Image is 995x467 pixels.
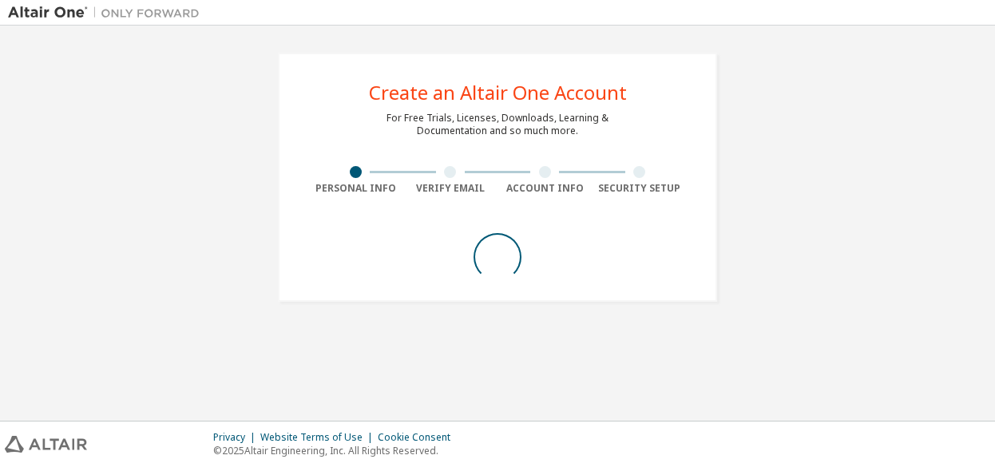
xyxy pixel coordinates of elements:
div: Cookie Consent [378,431,460,444]
div: Privacy [213,431,260,444]
div: Website Terms of Use [260,431,378,444]
div: Security Setup [593,182,688,195]
img: Altair One [8,5,208,21]
div: Verify Email [403,182,498,195]
p: © 2025 Altair Engineering, Inc. All Rights Reserved. [213,444,460,457]
div: For Free Trials, Licenses, Downloads, Learning & Documentation and so much more. [387,112,608,137]
div: Account Info [497,182,593,195]
div: Create an Altair One Account [369,83,627,102]
div: Personal Info [308,182,403,195]
img: altair_logo.svg [5,436,87,453]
